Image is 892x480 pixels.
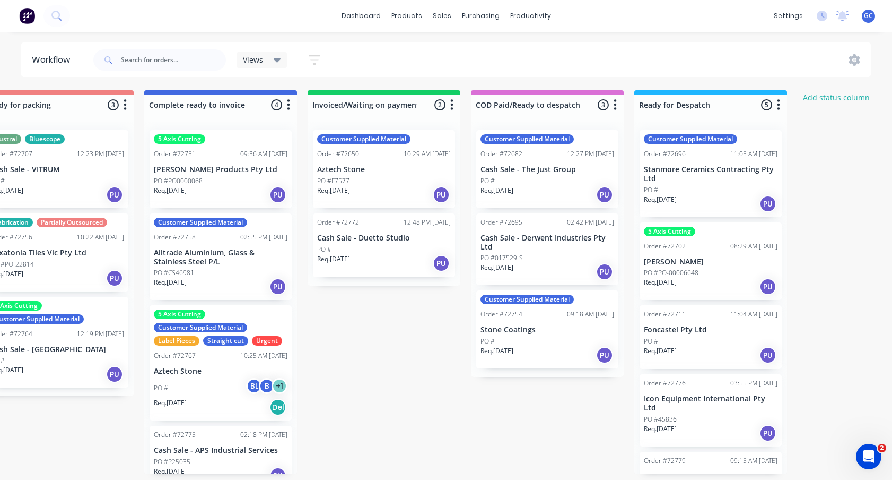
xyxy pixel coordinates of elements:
div: 5 Axis CuttingCustomer Supplied MaterialLabel PiecesStraight cutUrgentOrder #7276710:25 AM [DATE]... [150,305,292,421]
span: 2 [878,444,886,452]
p: [PERSON_NAME] Products Pty Ltd [154,165,287,174]
p: Stone Coatings [480,325,614,335]
div: 02:55 PM [DATE] [240,233,287,242]
div: + 1 [272,378,287,394]
div: productivity [505,8,556,24]
div: Order #72776 [644,379,686,388]
div: PU [269,278,286,295]
p: PO # [154,383,168,393]
p: Stanmore Ceramics Contracting Pty Ltd [644,165,777,183]
div: 10:29 AM [DATE] [404,149,451,159]
div: 09:18 AM [DATE] [567,310,614,319]
div: 12:48 PM [DATE] [404,218,451,227]
p: Req. [DATE] [480,263,513,272]
div: Del [269,399,286,416]
p: Req. [DATE] [644,278,677,287]
div: 5 Axis Cutting [154,134,205,144]
div: 5 Axis CuttingOrder #7270208:29 AM [DATE][PERSON_NAME]PO #PO-00006648Req.[DATE]PU [640,222,782,301]
div: Customer Supplied MaterialOrder #7269611:05 AM [DATE]Stanmore Ceramics Contracting Pty LtdPO #Req... [640,130,782,217]
p: PO #P25035 [154,457,190,467]
div: 10:25 AM [DATE] [240,351,287,361]
div: Straight cut [203,336,248,346]
p: Cash Sale - The Just Group [480,165,614,174]
div: purchasing [457,8,505,24]
div: settings [768,8,808,24]
p: PO #PO0000068 [154,176,203,186]
p: Aztech Stone [154,367,287,376]
div: 12:23 PM [DATE] [77,149,124,159]
p: PO # [317,245,331,254]
p: PO # [480,337,495,346]
div: PU [596,186,613,203]
p: PO #45836 [644,415,677,424]
div: Order #72696 [644,149,686,159]
div: Order #7277212:48 PM [DATE]Cash Sale - Duetto StudioPO #Req.[DATE]PU [313,213,455,277]
div: BL [246,378,262,394]
div: 5 Axis CuttingOrder #7275109:36 AM [DATE][PERSON_NAME] Products Pty LtdPO #PO0000068Req.[DATE]PU [150,130,292,208]
div: PU [759,347,776,364]
div: Customer Supplied MaterialOrder #7265010:29 AM [DATE]Aztech StonePO #F7577Req.[DATE]PU [313,130,455,208]
div: PU [106,366,123,383]
div: PU [433,255,450,272]
div: Customer Supplied MaterialOrder #7275802:55 PM [DATE]Alltrade Aluminium, Glass & Stainless Steel ... [150,213,292,301]
div: Customer Supplied Material [644,134,737,144]
p: PO #017529-S [480,253,523,263]
p: [PERSON_NAME] [644,258,777,267]
div: Order #72711 [644,310,686,319]
div: PU [759,195,776,212]
div: Workflow [32,54,75,66]
p: Req. [DATE] [317,254,350,264]
p: Req. [DATE] [480,346,513,356]
div: Customer Supplied Material [154,218,247,227]
div: Order #7271111:04 AM [DATE]Foncastel Pty LtdPO #Req.[DATE]PU [640,305,782,369]
div: PU [269,186,286,203]
div: PU [433,186,450,203]
div: 09:36 AM [DATE] [240,149,287,159]
p: PO # [644,185,658,195]
div: Customer Supplied MaterialOrder #7275409:18 AM [DATE]Stone CoatingsPO #Req.[DATE]PU [476,290,618,368]
div: PU [596,347,613,364]
p: Cash Sale - APS Industrial Services [154,446,287,455]
div: 03:55 PM [DATE] [730,379,777,388]
a: dashboard [336,8,386,24]
div: Order #72695 [480,218,522,227]
p: PO #F7577 [317,176,349,186]
div: 5 Axis Cutting [154,310,205,319]
div: Customer Supplied Material [154,323,247,332]
div: Order #72772 [317,218,359,227]
p: PO #PO-00006648 [644,268,698,278]
div: Order #7269502:42 PM [DATE]Cash Sale - Derwent Industries Pty LtdPO #017529-SReq.[DATE]PU [476,213,618,286]
div: PU [106,186,123,203]
p: Aztech Stone [317,165,451,174]
div: Customer Supplied Material [480,295,574,304]
p: Req. [DATE] [154,186,187,195]
div: 11:05 AM [DATE] [730,149,777,159]
div: Customer Supplied MaterialOrder #7268212:27 PM [DATE]Cash Sale - The Just GroupPO #Req.[DATE]PU [476,130,618,208]
div: 02:18 PM [DATE] [240,430,287,440]
div: Order #7277603:55 PM [DATE]Icon Equipment International Pty LtdPO #45836Req.[DATE]PU [640,374,782,447]
button: Add status column [798,90,876,105]
div: Order #72775 [154,430,196,440]
p: Req. [DATE] [644,424,677,434]
div: Order #72754 [480,310,522,319]
div: 12:19 PM [DATE] [77,329,124,339]
p: Req. [DATE] [154,467,187,476]
p: PO # [480,176,495,186]
p: Req. [DATE] [480,186,513,195]
p: Cash Sale - Duetto Studio [317,234,451,243]
iframe: Intercom live chat [856,444,881,469]
p: Req. [DATE] [644,346,677,356]
div: PU [759,278,776,295]
div: 12:27 PM [DATE] [567,149,614,159]
div: Order #72751 [154,149,196,159]
div: PU [759,425,776,442]
div: Order #72767 [154,351,196,361]
div: 09:15 AM [DATE] [730,456,777,466]
p: PO #CS46981 [154,268,194,278]
div: Order #72702 [644,242,686,251]
div: Order #72779 [644,456,686,466]
div: Order #72650 [317,149,359,159]
div: 11:04 AM [DATE] [730,310,777,319]
p: Alltrade Aluminium, Glass & Stainless Steel P/L [154,248,287,267]
div: 5 Axis Cutting [644,227,695,236]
